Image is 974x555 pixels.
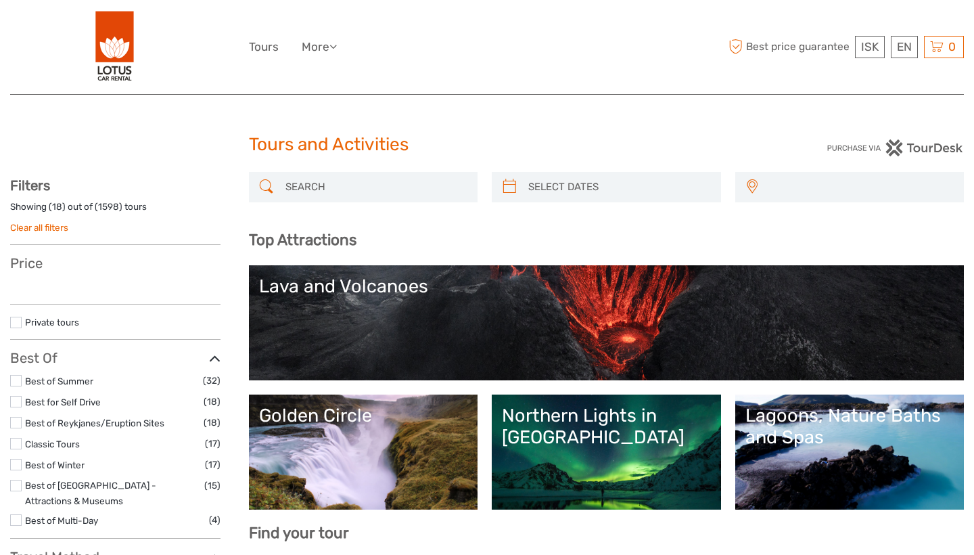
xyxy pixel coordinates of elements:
[203,373,221,388] span: (32)
[726,36,852,58] span: Best price guarantee
[280,175,471,199] input: SEARCH
[204,415,221,430] span: (18)
[25,418,164,428] a: Best of Reykjanes/Eruption Sites
[25,480,156,506] a: Best of [GEOGRAPHIC_DATA] - Attractions & Museums
[745,405,954,449] div: Lagoons, Nature Baths and Spas
[204,478,221,493] span: (15)
[502,405,711,449] div: Northern Lights in [GEOGRAPHIC_DATA]
[249,524,349,542] b: Find your tour
[745,405,954,500] a: Lagoons, Nature Baths and Spas
[523,175,714,199] input: SELECT DATES
[205,457,221,472] span: (17)
[946,40,958,53] span: 0
[10,350,221,366] h3: Best Of
[861,40,879,53] span: ISK
[209,512,221,528] span: (4)
[259,405,468,500] a: Golden Circle
[827,139,964,156] img: PurchaseViaTourDesk.png
[259,275,954,370] a: Lava and Volcanoes
[52,200,62,213] label: 18
[10,177,50,194] strong: Filters
[502,405,711,500] a: Northern Lights in [GEOGRAPHIC_DATA]
[10,222,68,233] a: Clear all filters
[205,436,221,451] span: (17)
[25,317,79,328] a: Private tours
[204,394,221,409] span: (18)
[98,200,119,213] label: 1598
[249,231,356,249] b: Top Attractions
[10,255,221,271] h3: Price
[259,405,468,426] div: Golden Circle
[25,397,101,407] a: Best for Self Drive
[10,200,221,221] div: Showing ( ) out of ( ) tours
[25,460,85,470] a: Best of Winter
[25,515,98,526] a: Best of Multi-Day
[25,376,93,386] a: Best of Summer
[259,275,954,297] div: Lava and Volcanoes
[891,36,918,58] div: EN
[95,10,135,84] img: 443-e2bd2384-01f0-477a-b1bf-f993e7f52e7d_logo_big.png
[249,37,279,57] a: Tours
[249,134,726,156] h1: Tours and Activities
[25,439,80,449] a: Classic Tours
[302,37,337,57] a: More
